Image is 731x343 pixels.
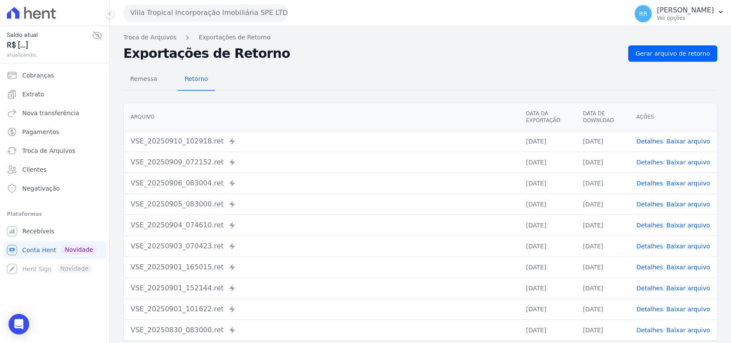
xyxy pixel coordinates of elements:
[576,298,630,319] td: [DATE]
[22,184,60,193] span: Negativação
[576,215,630,236] td: [DATE]
[22,227,54,236] span: Recebíveis
[179,70,213,87] span: Retorno
[657,15,714,21] p: Ver opções
[636,49,710,58] span: Gerar arquivo de retorno
[131,283,512,293] div: VSE_20250901_152144.ret
[630,103,717,131] th: Ações
[131,157,512,167] div: VSE_20250909_072152.ret
[131,241,512,251] div: VSE_20250903_070423.ret
[123,48,621,60] h2: Exportações de Retorno
[636,222,663,229] a: Detalhes
[576,319,630,340] td: [DATE]
[9,314,29,334] div: Open Intercom Messenger
[519,319,576,340] td: [DATE]
[636,159,663,166] a: Detalhes
[576,236,630,257] td: [DATE]
[7,39,92,51] span: R$ [...]
[576,257,630,277] td: [DATE]
[636,285,663,292] a: Detalhes
[3,242,106,259] a: Conta Hent Novidade
[576,103,630,131] th: Data de Download
[519,236,576,257] td: [DATE]
[3,86,106,103] a: Extrato
[636,201,663,208] a: Detalhes
[22,109,79,117] span: Nova transferência
[22,165,46,174] span: Clientes
[123,4,288,21] button: Villa Tropical Incorporação Imobiliária SPE LTDA
[7,51,92,59] span: atualizando...
[131,304,512,314] div: VSE_20250901_101622.ret
[61,245,96,254] span: Novidade
[519,131,576,152] td: [DATE]
[628,2,731,26] button: RR [PERSON_NAME] Ver opções
[576,131,630,152] td: [DATE]
[22,246,56,254] span: Conta Hent
[666,306,710,313] a: Baixar arquivo
[519,215,576,236] td: [DATE]
[636,138,663,145] a: Detalhes
[199,33,271,42] a: Exportações de Retorno
[666,327,710,334] a: Baixar arquivo
[519,173,576,194] td: [DATE]
[131,220,512,230] div: VSE_20250904_074610.ret
[666,243,710,250] a: Baixar arquivo
[131,325,512,335] div: VSE_20250830_083000.ret
[666,285,710,292] a: Baixar arquivo
[3,104,106,122] a: Nova transferência
[3,180,106,197] a: Negativação
[123,33,176,42] a: Troca de Arquivos
[666,159,710,166] a: Baixar arquivo
[123,69,164,91] a: Remessa
[123,33,717,42] nav: Breadcrumb
[3,67,106,84] a: Cobranças
[519,194,576,215] td: [DATE]
[22,90,44,98] span: Extrato
[3,161,106,178] a: Clientes
[636,180,663,187] a: Detalhes
[3,223,106,240] a: Recebíveis
[666,222,710,229] a: Baixar arquivo
[636,243,663,250] a: Detalhes
[131,262,512,272] div: VSE_20250901_165015.ret
[519,152,576,173] td: [DATE]
[666,201,710,208] a: Baixar arquivo
[666,138,710,145] a: Baixar arquivo
[3,142,106,159] a: Troca de Arquivos
[519,277,576,298] td: [DATE]
[519,298,576,319] td: [DATE]
[519,257,576,277] td: [DATE]
[666,180,710,187] a: Baixar arquivo
[131,178,512,188] div: VSE_20250906_083004.ret
[576,152,630,173] td: [DATE]
[636,264,663,271] a: Detalhes
[636,306,663,313] a: Detalhes
[131,136,512,146] div: VSE_20250910_102918.ret
[7,209,102,219] div: Plataformas
[7,67,102,277] nav: Sidebar
[666,264,710,271] a: Baixar arquivo
[576,194,630,215] td: [DATE]
[22,146,75,155] span: Troca de Arquivos
[7,30,92,39] span: Saldo atual
[657,6,714,15] p: [PERSON_NAME]
[576,173,630,194] td: [DATE]
[628,45,717,62] a: Gerar arquivo de retorno
[125,70,162,87] span: Remessa
[22,128,59,136] span: Pagamentos
[576,277,630,298] td: [DATE]
[124,103,519,131] th: Arquivo
[639,11,647,17] span: RR
[22,71,54,80] span: Cobranças
[131,199,512,209] div: VSE_20250905_083000.ret
[519,103,576,131] th: Data da Exportação
[636,327,663,334] a: Detalhes
[3,123,106,140] a: Pagamentos
[178,69,215,91] a: Retorno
